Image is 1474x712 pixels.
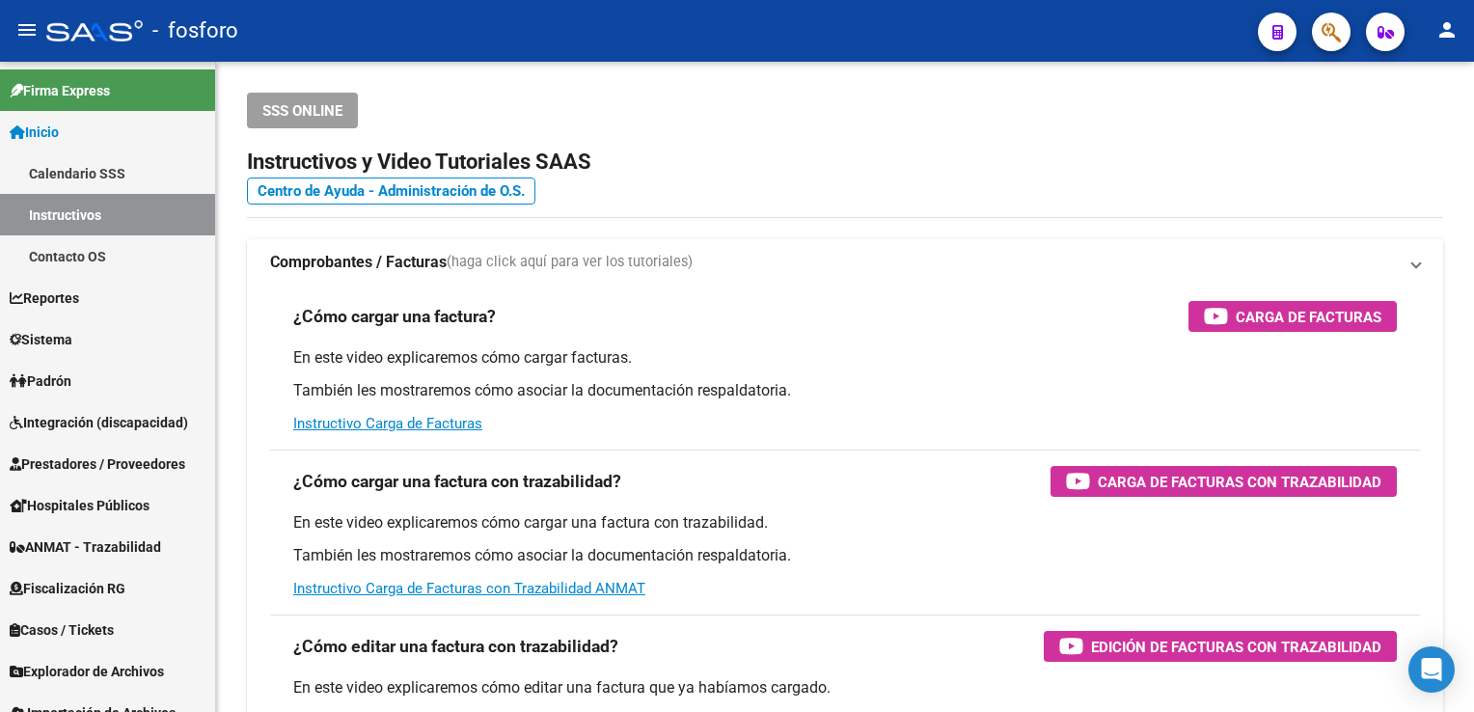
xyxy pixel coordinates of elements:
span: Carga de Facturas [1236,305,1381,329]
h2: Instructivos y Video Tutoriales SAAS [247,144,1443,180]
span: Carga de Facturas con Trazabilidad [1098,470,1381,494]
button: Carga de Facturas [1188,301,1397,332]
span: (haga click aquí para ver los tutoriales) [447,252,693,273]
span: - fosforo [152,10,238,52]
span: Integración (discapacidad) [10,412,188,433]
span: Sistema [10,329,72,350]
p: También les mostraremos cómo asociar la documentación respaldatoria. [293,380,1397,401]
span: Prestadores / Proveedores [10,453,185,475]
p: En este video explicaremos cómo cargar facturas. [293,347,1397,369]
p: En este video explicaremos cómo cargar una factura con trazabilidad. [293,512,1397,534]
button: SSS ONLINE [247,93,358,128]
span: ANMAT - Trazabilidad [10,536,161,558]
a: Centro de Ayuda - Administración de O.S. [247,178,535,205]
span: SSS ONLINE [262,102,342,120]
span: Firma Express [10,80,110,101]
span: Explorador de Archivos [10,661,164,682]
span: Inicio [10,122,59,143]
h3: ¿Cómo cargar una factura? [293,303,496,330]
mat-icon: menu [15,18,39,41]
strong: Comprobantes / Facturas [270,252,447,273]
a: Instructivo Carga de Facturas con Trazabilidad ANMAT [293,580,645,597]
span: Edición de Facturas con Trazabilidad [1091,635,1381,659]
span: Hospitales Públicos [10,495,150,516]
h3: ¿Cómo editar una factura con trazabilidad? [293,633,618,660]
mat-expansion-panel-header: Comprobantes / Facturas(haga click aquí para ver los tutoriales) [247,239,1443,286]
div: Open Intercom Messenger [1408,646,1455,693]
p: También les mostraremos cómo asociar la documentación respaldatoria. [293,545,1397,566]
p: En este video explicaremos cómo editar una factura que ya habíamos cargado. [293,677,1397,698]
span: Padrón [10,370,71,392]
span: Fiscalización RG [10,578,125,599]
h3: ¿Cómo cargar una factura con trazabilidad? [293,468,621,495]
span: Casos / Tickets [10,619,114,641]
button: Edición de Facturas con Trazabilidad [1044,631,1397,662]
mat-icon: person [1435,18,1459,41]
button: Carga de Facturas con Trazabilidad [1051,466,1397,497]
span: Reportes [10,288,79,309]
a: Instructivo Carga de Facturas [293,415,482,432]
